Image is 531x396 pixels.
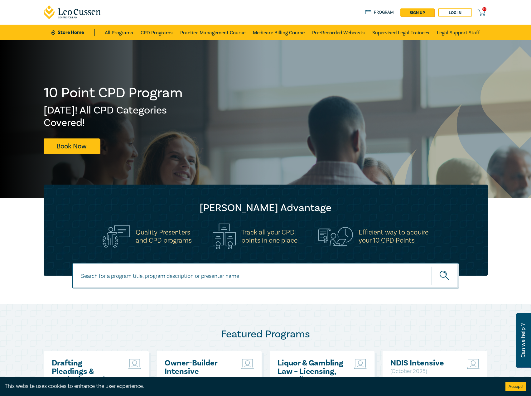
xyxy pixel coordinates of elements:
[390,359,457,367] a: NDIS Intensive
[365,9,394,16] a: Program
[103,225,130,248] img: Quality Presenters<br>and CPD programs
[180,25,245,40] a: Practice Management Course
[359,228,428,244] h5: Efficient way to acquire your 10 CPD Points
[44,138,100,154] a: Book Now
[400,8,434,17] a: sign up
[213,224,236,249] img: Track all your CPD<br>points in one place
[437,25,480,40] a: Legal Support Staff
[72,263,459,288] input: Search for a program title, program description or presenter name
[467,359,480,369] img: Live Stream
[105,25,133,40] a: All Programs
[56,202,475,214] h2: [PERSON_NAME] Advantage
[354,359,367,369] img: Live Stream
[482,7,486,11] span: 0
[141,25,173,40] a: CPD Programs
[520,317,526,364] span: Can we help ?
[165,376,232,384] p: ( October 2025 )
[278,359,345,384] a: Liquor & Gambling Law – Licensing, Compliance & Regulations
[312,25,365,40] a: Pre-Recorded Webcasts
[52,359,119,384] a: Drafting Pleadings & Particulars – Tips & Traps
[318,227,353,246] img: Efficient way to acquire<br>your 10 CPD Points
[136,228,192,244] h5: Quality Presenters and CPD programs
[51,29,94,36] a: Store Home
[390,367,457,375] p: ( October 2025 )
[5,382,496,390] div: This website uses cookies to enhance the user experience.
[128,359,141,369] img: Live Stream
[253,25,305,40] a: Medicare Billing Course
[505,382,526,391] button: Accept cookies
[372,25,429,40] a: Supervised Legal Trainees
[241,228,297,244] h5: Track all your CPD points in one place
[44,104,183,129] h2: [DATE]! All CPD Categories Covered!
[165,359,232,376] a: Owner-Builder Intensive
[44,328,488,340] h2: Featured Programs
[241,359,254,369] img: Live Stream
[44,85,183,101] h1: 10 Point CPD Program
[438,8,472,17] a: Log in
